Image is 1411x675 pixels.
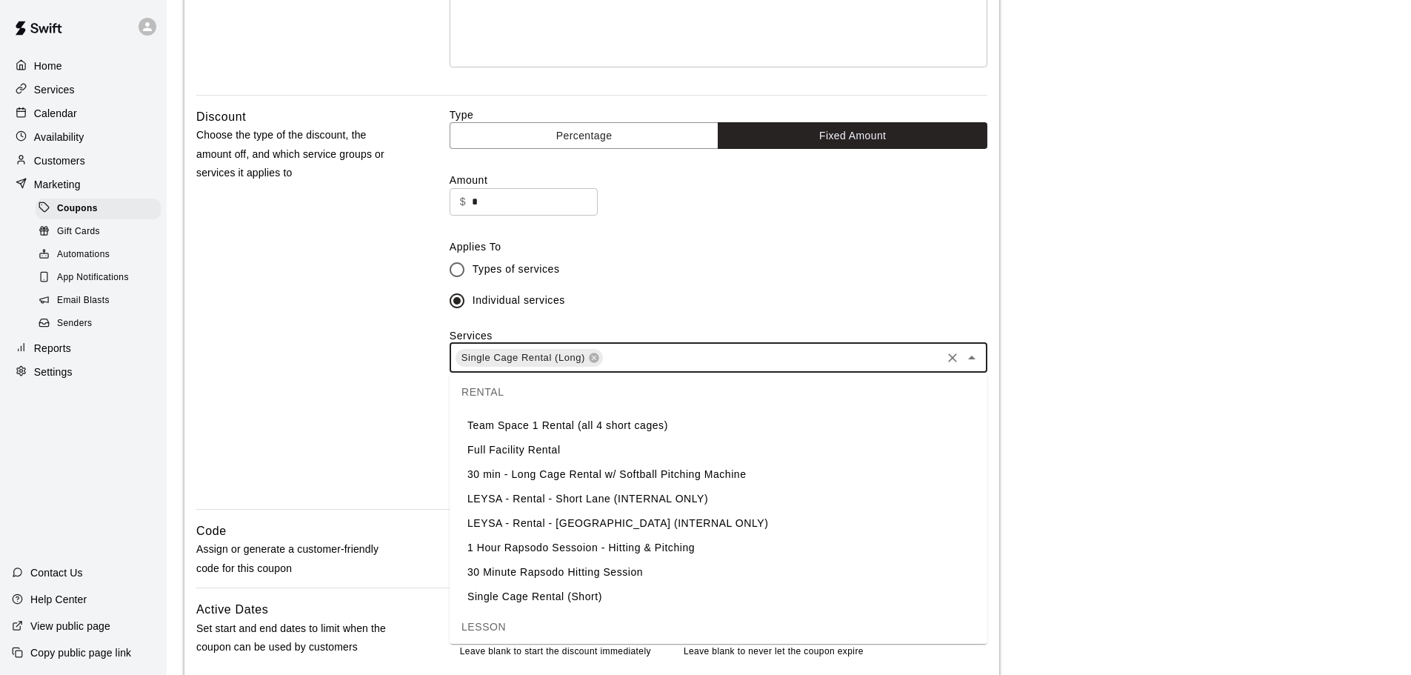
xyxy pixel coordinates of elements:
div: Senders [36,313,161,334]
p: $ [460,194,466,210]
span: Individual services [473,293,565,308]
a: Calendar [12,102,155,124]
a: Email Blasts [36,290,167,313]
a: Services [12,79,155,101]
span: Types of services [473,262,560,277]
a: Settings [12,361,155,383]
p: Services [34,82,75,97]
a: Home [12,55,155,77]
p: Choose the type of the discount, the amount off, and which service groups or services it applies to [196,126,402,182]
p: Availability [34,130,84,144]
p: Calendar [34,106,77,121]
p: Leave blank to never let the coupon expire [684,645,864,659]
a: Gift Cards [36,220,167,243]
li: LEYSA - Rental - [GEOGRAPHIC_DATA] (INTERNAL ONLY) [450,511,987,536]
label: Amount [450,173,987,187]
div: App Notifications [36,267,161,288]
li: 1 Hour Rapsodo Sessoion - Hitting & Pitching [450,536,987,560]
span: Email Blasts [57,293,110,308]
a: Availability [12,126,155,148]
span: Automations [57,247,110,262]
label: Services [450,330,493,342]
p: View public page [30,619,110,634]
p: Assign or generate a customer-friendly code for this coupon [196,540,402,577]
button: Fixed Amount [718,122,987,150]
p: Leave blank to start the discount immediately [460,645,651,659]
a: Reports [12,337,155,359]
p: Copy public page link [30,645,131,660]
label: Applies To [450,239,987,254]
span: App Notifications [57,270,129,285]
a: Coupons [36,197,167,220]
div: Single Cage Rental (Long) [456,349,603,367]
p: Contact Us [30,565,83,580]
a: Senders [36,313,167,336]
p: Customers [34,153,85,168]
a: Automations [36,244,167,267]
li: Single Cage Rental (Short) [450,585,987,609]
p: Help Center [30,592,87,607]
span: Gift Cards [57,225,100,239]
p: Marketing [34,177,81,192]
p: Reports [34,341,71,356]
div: Coupons [36,199,161,219]
span: Senders [57,316,93,331]
button: Clear [942,348,963,368]
span: Coupons [57,202,98,216]
div: Email Blasts [36,290,161,311]
button: Close [961,348,982,368]
p: Set start and end dates to limit when the coupon can be used by customers [196,619,402,656]
button: Percentage [450,122,719,150]
h6: Active Dates [196,600,269,619]
div: RENTAL [450,374,987,410]
span: Single Cage Rental (Long) [456,350,591,365]
a: Customers [12,150,155,172]
p: Home [34,59,62,73]
a: App Notifications [36,267,167,290]
label: Type [450,107,987,122]
h6: Discount [196,107,246,127]
li: LEYSA - Rental - Short Lane (INTERNAL ONLY) [450,487,987,511]
div: Automations [36,245,161,265]
p: Settings [34,365,73,379]
li: 30 min - Long Cage Rental w/ Softball Pitching Machine [450,462,987,487]
li: 30 Minute Rapsodo Hitting Session [450,560,987,585]
a: Marketing [12,173,155,196]
li: Full Facility Rental [450,438,987,462]
div: Gift Cards [36,222,161,242]
h6: Code [196,522,227,541]
li: Team Space 1 Rental (all 4 short cages) [450,413,987,438]
div: LESSON [450,609,987,645]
